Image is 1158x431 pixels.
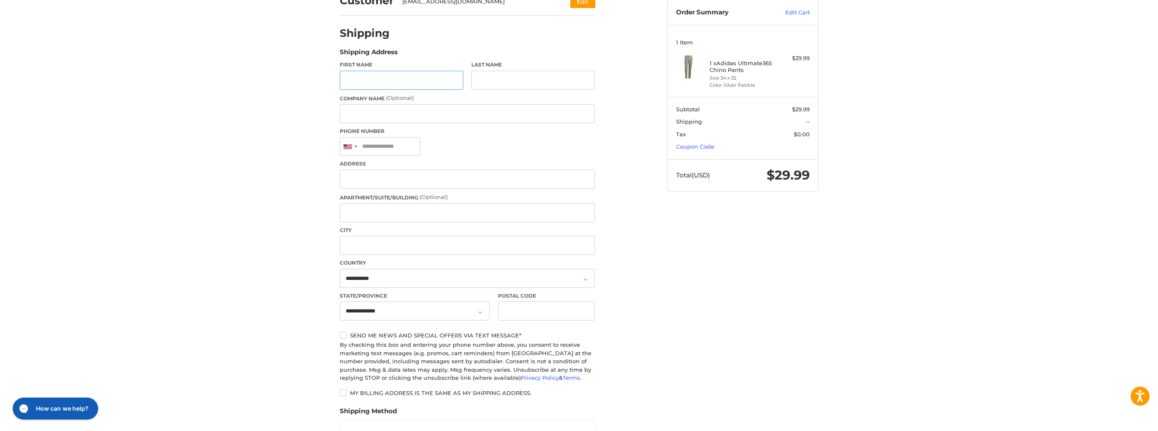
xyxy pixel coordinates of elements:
[340,390,595,396] label: My billing address is the same as my shipping address.
[676,171,710,179] span: Total (USD)
[676,118,702,125] span: Shipping
[420,193,448,200] small: (Optional)
[8,395,100,423] iframe: Gorgias live chat messenger
[676,131,686,138] span: Tax
[340,127,595,135] label: Phone Number
[340,61,463,69] label: First Name
[676,8,767,17] h3: Order Summary
[340,332,595,339] label: Send me news and special offers via text message*
[498,292,595,300] label: Postal Code
[340,160,595,168] label: Address
[794,131,810,138] span: $0.00
[340,227,595,234] label: City
[340,341,595,382] div: By checking this box and entering your phone number above, you consent to receive marketing text ...
[340,27,390,40] h2: Shipping
[340,138,360,156] div: United States: +1
[676,143,714,150] a: Coupon Code
[710,75,774,82] li: Size 34 x 32
[340,406,397,420] legend: Shipping Method
[767,8,810,17] a: Edit Cart
[521,374,559,381] a: Privacy Policy
[767,167,810,183] span: $29.99
[710,82,774,89] li: Color Silver Pebble
[776,54,810,63] div: $29.99
[340,47,398,61] legend: Shipping Address
[1088,408,1158,431] iframe: Google Customer Reviews
[340,193,595,202] label: Apartment/Suite/Building
[340,94,595,102] label: Company Name
[340,292,490,300] label: State/Province
[471,61,595,69] label: Last Name
[806,118,810,125] span: --
[676,39,810,46] h3: 1 Item
[792,106,810,113] span: $29.99
[386,94,414,101] small: (Optional)
[676,106,700,113] span: Subtotal
[563,374,580,381] a: Terms
[710,60,774,74] h4: 1 x Adidas Ultimate365 Chino Pants
[340,259,595,267] label: Country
